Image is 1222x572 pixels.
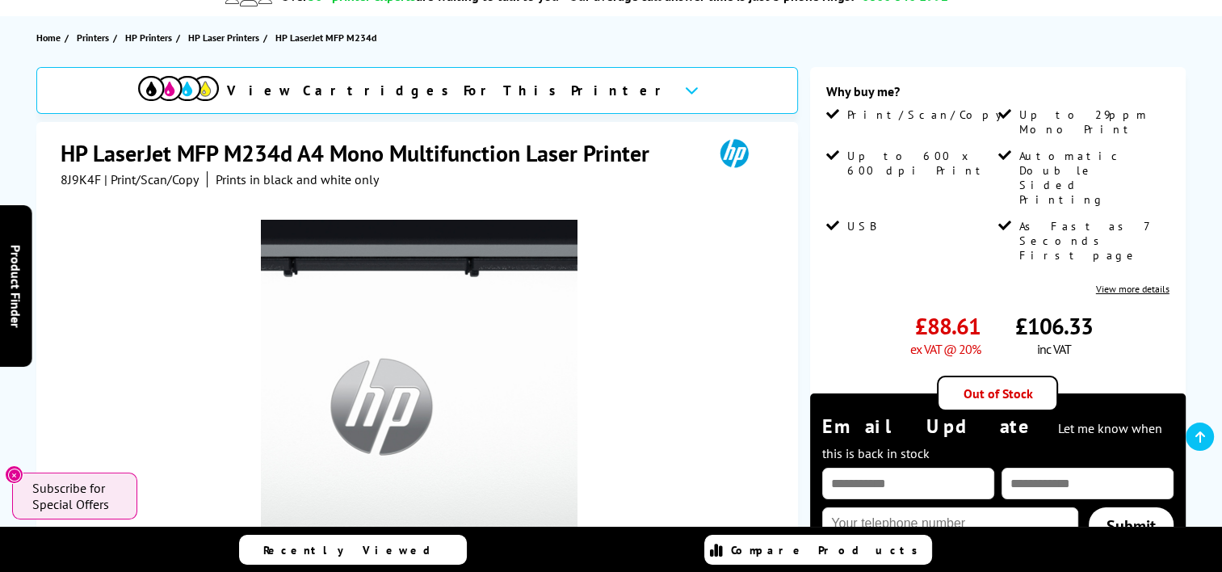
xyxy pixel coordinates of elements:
a: Home [36,29,65,46]
span: £88.61 [915,311,981,341]
span: Up to 600 x 600 dpi Print [847,149,994,178]
span: USB [847,219,876,233]
h1: HP LaserJet MFP M234d A4 Mono Multifunction Laser Printer [61,138,666,168]
span: HP Printers [125,29,172,46]
span: Let me know when this is back in stock [822,420,1162,461]
span: As Fast as 7 Seconds First page [1018,219,1165,263]
span: Up to 29ppm Mono Print [1018,107,1165,137]
div: Email Update [822,414,1173,464]
a: Submit [1089,507,1173,545]
span: | Print/Scan/Copy [104,171,199,187]
span: Home [36,29,61,46]
a: HP LaserJet MFP M234d [275,29,380,46]
span: Recently Viewed [263,543,447,557]
div: Out of Stock [937,376,1058,411]
img: HP [697,138,771,168]
span: Printers [77,29,109,46]
span: Compare Products [731,543,926,557]
span: Subscribe for Special Offers [32,480,121,512]
span: Automatic Double Sided Printing [1018,149,1165,207]
a: Printers [77,29,113,46]
input: Your telephone number [822,507,1078,540]
span: 8J9K4F [61,171,101,187]
span: Print/Scan/Copy [847,107,1014,122]
span: HP LaserJet MFP M234d [275,29,376,46]
i: Prints in black and white only [216,171,379,187]
a: HP Printers [125,29,176,46]
span: inc VAT [1037,341,1071,357]
span: Product Finder [8,245,24,328]
a: Compare Products [704,535,932,565]
a: View more details [1096,283,1170,295]
a: HP LaserJet MFP M234dHP LaserJet MFP M234dHP LaserJet MFP M234d [261,220,577,536]
span: £106.33 [1015,311,1093,341]
div: Why buy me? [826,83,1169,107]
span: View Cartridges For This Printer [227,82,671,99]
a: Recently Viewed [239,535,467,565]
img: View Cartridges [138,76,219,101]
span: ex VAT @ 20% [910,341,981,357]
button: Close [5,465,23,484]
a: HP Laser Printers [188,29,263,46]
span: HP Laser Printers [188,29,259,46]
